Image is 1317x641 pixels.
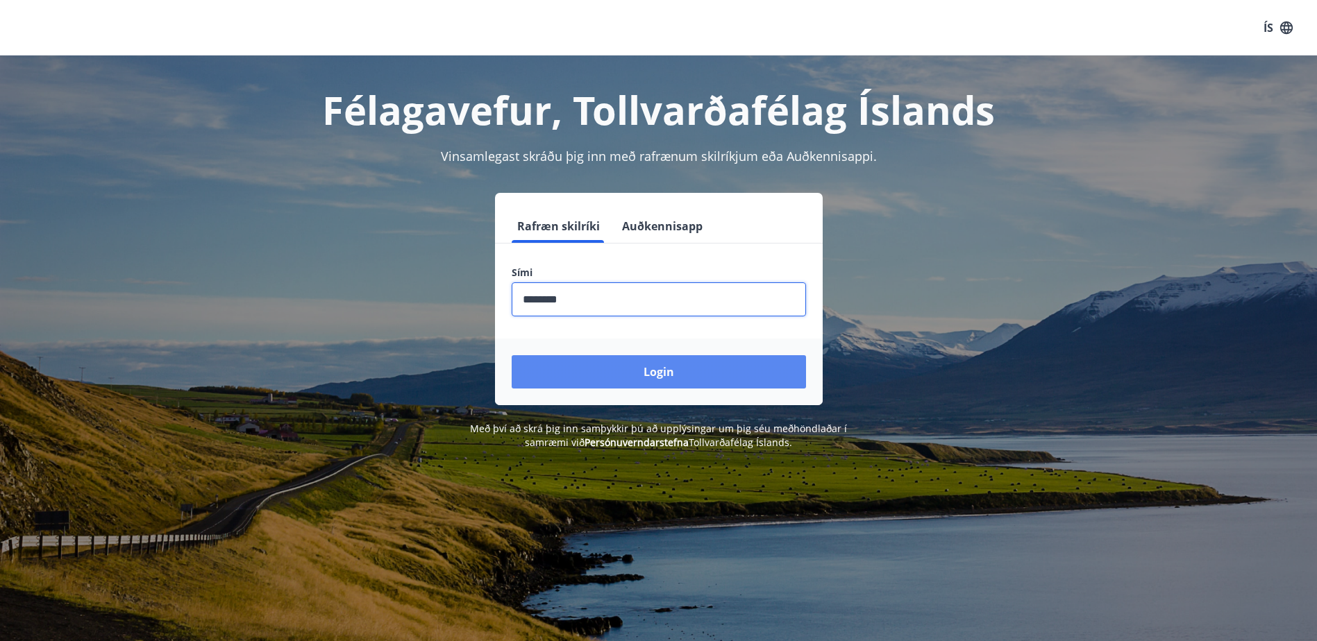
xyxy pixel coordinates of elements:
[1256,15,1300,40] button: ÍS
[176,83,1142,136] h1: Félagavefur, Tollvarðafélag Íslands
[512,266,806,280] label: Sími
[616,210,708,243] button: Auðkennisapp
[512,355,806,388] button: Login
[470,422,847,449] span: Með því að skrá þig inn samþykkir þú að upplýsingar um þig séu meðhöndlaðar í samræmi við Tollvar...
[512,210,605,243] button: Rafræn skilríki
[441,148,877,164] span: Vinsamlegast skráðu þig inn með rafrænum skilríkjum eða Auðkennisappi.
[585,436,689,449] a: Persónuverndarstefna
